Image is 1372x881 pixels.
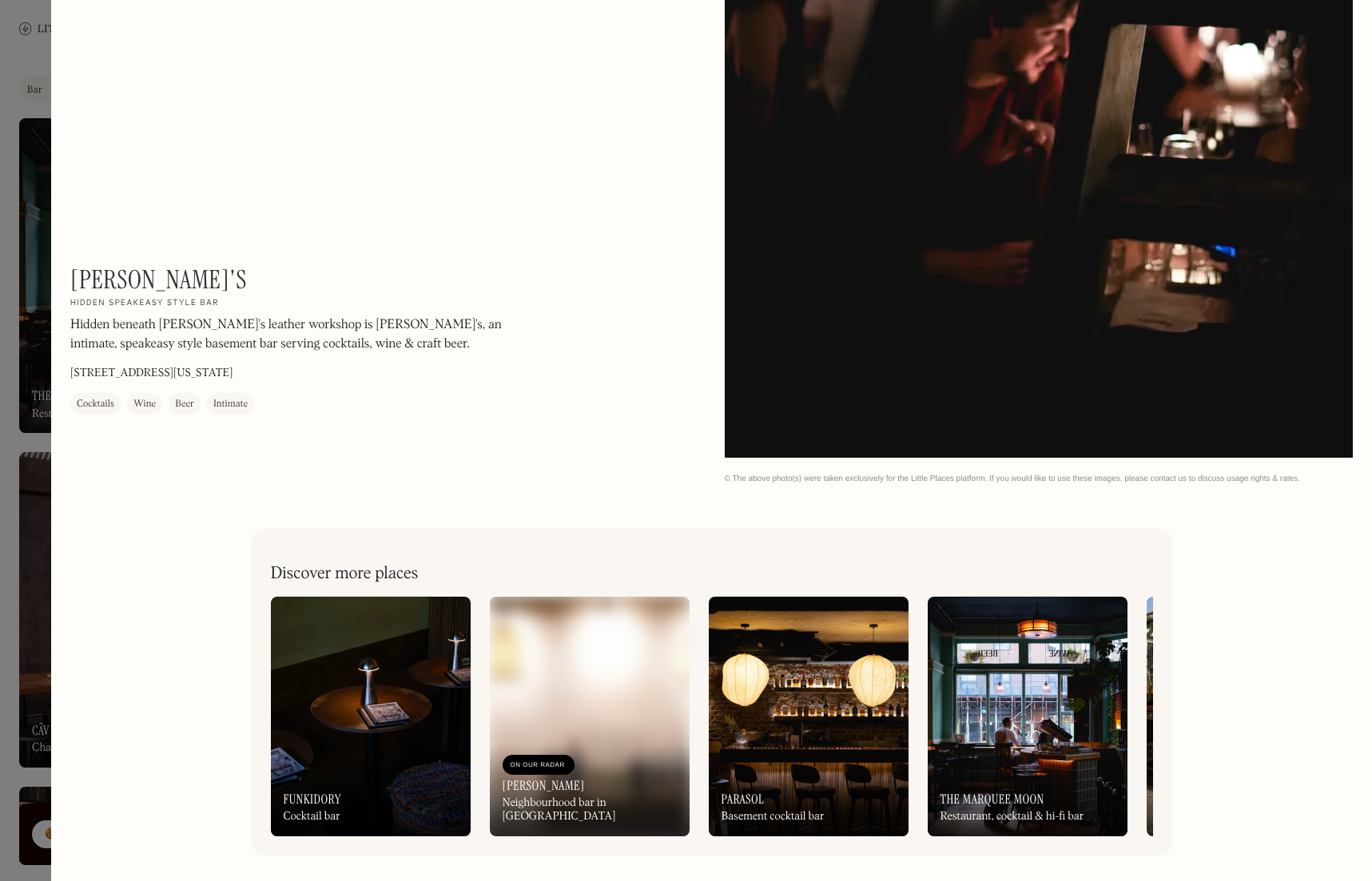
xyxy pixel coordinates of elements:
[941,792,1044,807] h3: The Marquee Moon
[70,365,233,382] p: [STREET_ADDRESS][US_STATE]
[284,792,341,807] h3: Funkidory
[511,757,567,773] div: On Our Radar
[77,396,114,412] div: Cocktails
[503,778,585,793] h3: [PERSON_NAME]
[725,474,1354,484] div: © The above photo(s) were taken exclusively for the Little Places platform. If you would like to ...
[1147,597,1346,836] a: All My FriendsA [PERSON_NAME] [PERSON_NAME] hang out
[175,396,194,412] div: Beer
[133,396,156,412] div: Wine
[941,810,1084,823] div: Restaurant, cocktail & hi-fi bar
[503,796,677,823] div: Neighbourhood bar in [GEOGRAPHIC_DATA]
[70,298,219,309] h2: Hidden speakeasy style bar
[213,396,248,412] div: Intimate
[70,315,502,354] p: Hidden beneath [PERSON_NAME]'s leather workshop is [PERSON_NAME]'s, an intimate, speakeasy style ...
[284,810,340,823] div: Cocktail bar
[70,264,247,295] h1: [PERSON_NAME]'s
[928,597,1127,836] a: The Marquee MoonRestaurant, cocktail & hi-fi bar
[722,792,765,807] h3: Parasol
[722,810,825,823] div: Basement cocktail bar
[709,597,909,836] a: ParasolBasement cocktail bar
[490,597,690,836] a: On Our Radar[PERSON_NAME]Neighbourhood bar in [GEOGRAPHIC_DATA]
[271,564,419,584] h2: Discover more places
[271,597,471,836] a: FunkidoryCocktail bar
